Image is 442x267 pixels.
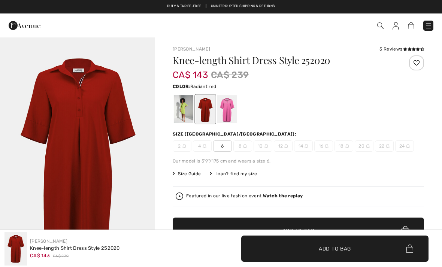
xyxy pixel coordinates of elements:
span: CA$ 239 [53,254,69,259]
img: Menu [425,22,432,30]
div: I can't find my size [210,170,257,177]
div: Our model is 5'9"/175 cm and wears a size 6. [173,158,424,164]
div: 5 Reviews [379,46,424,52]
span: 10 [254,140,272,152]
a: [PERSON_NAME] [30,239,67,244]
a: 1ère Avenue [9,21,40,28]
img: ring-m.svg [264,144,268,148]
img: Bag.svg [401,226,409,236]
strong: Watch the replay [263,193,303,198]
span: 18 [334,140,353,152]
img: ring-m.svg [325,144,329,148]
h1: Knee-length Shirt Dress Style 252020 [173,55,382,65]
img: ring-m.svg [366,144,370,148]
div: Bubble gum [217,95,237,123]
img: ring-m.svg [284,144,288,148]
span: 12 [274,140,293,152]
span: 6 [213,140,232,152]
span: Radiant red [190,84,216,89]
span: CA$ 143 [30,253,50,258]
span: Add to Bag [282,227,315,235]
img: ring-m.svg [182,144,186,148]
button: Add to Bag [241,236,429,262]
span: CA$ 143 [173,62,208,80]
img: ring-m.svg [305,144,308,148]
img: Watch the replay [176,192,183,200]
button: Add to Bag [173,218,424,244]
span: 24 [395,140,414,152]
span: 20 [355,140,373,152]
div: Greenery [174,95,193,123]
a: [PERSON_NAME] [173,46,210,52]
div: Knee-length Shirt Dress Style 252020 [30,245,120,252]
img: ring-m.svg [243,144,247,148]
img: ring-m.svg [203,144,206,148]
img: ring-m.svg [406,144,410,148]
span: 16 [314,140,333,152]
span: Size Guide [173,170,201,177]
span: Add to Bag [319,245,351,252]
img: Search [377,22,384,29]
span: 2 [173,140,191,152]
img: ring-m.svg [345,144,349,148]
span: 8 [233,140,252,152]
img: 1ère Avenue [9,18,40,33]
span: 22 [375,140,394,152]
span: 14 [294,140,313,152]
img: Knee-Length Shirt Dress Style 252020 [4,232,27,266]
div: Size ([GEOGRAPHIC_DATA]/[GEOGRAPHIC_DATA]): [173,131,298,137]
img: ring-m.svg [386,144,390,148]
img: My Info [393,22,399,30]
img: Shopping Bag [408,22,414,29]
div: Radiant red [196,95,215,123]
div: Featured in our live fashion event. [186,194,303,198]
span: CA$ 239 [211,68,249,82]
span: 4 [193,140,212,152]
span: Color: [173,84,190,89]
